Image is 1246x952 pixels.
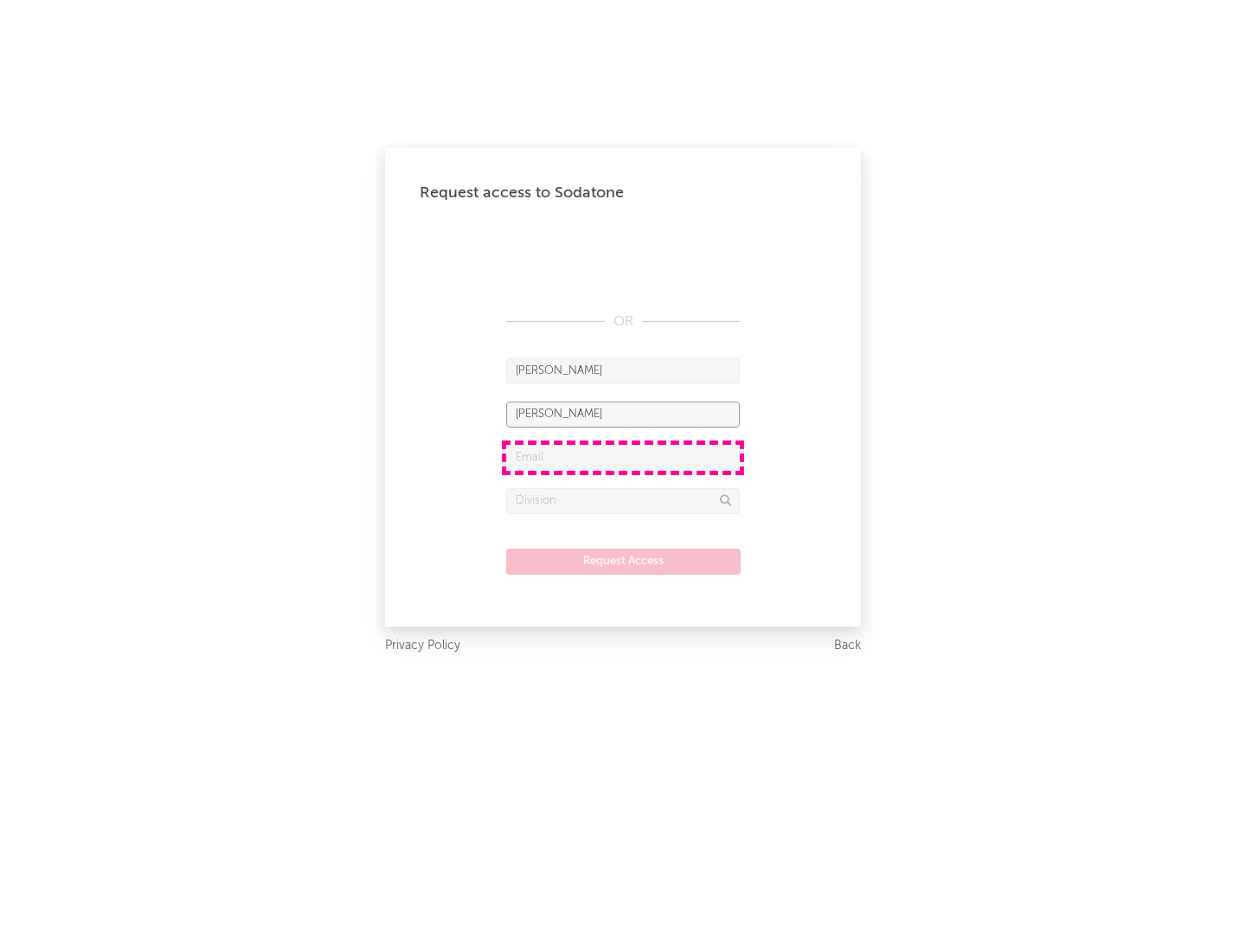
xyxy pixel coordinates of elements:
[506,445,740,471] input: Email
[506,549,741,575] button: Request Access
[506,358,740,384] input: First Name
[506,488,740,514] input: Division
[506,402,740,428] input: Last Name
[834,635,861,657] a: Back
[506,312,740,332] div: OR
[420,183,826,203] div: Request access to Sodatone
[385,635,460,657] a: Privacy Policy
